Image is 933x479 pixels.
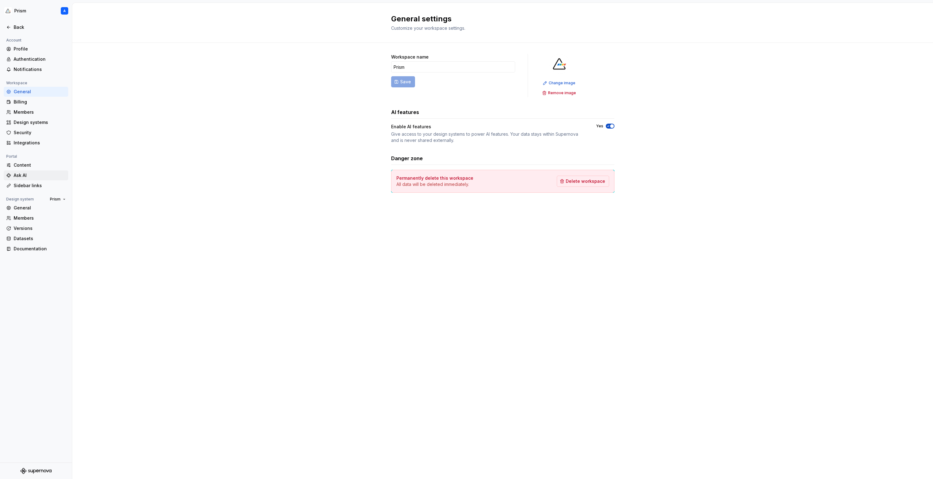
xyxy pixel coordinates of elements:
[566,178,605,184] span: Delete workspace
[14,235,66,242] div: Datasets
[14,109,66,115] div: Members
[596,124,603,129] label: Yes
[391,131,585,143] div: Give access to your design systems to power AI features. Your data stays within Supernova and is ...
[4,196,36,203] div: Design system
[14,119,66,125] div: Design systems
[14,162,66,168] div: Content
[4,87,68,97] a: General
[391,25,465,31] span: Customize your workspace settings.
[4,160,68,170] a: Content
[391,54,429,60] label: Workspace name
[4,37,24,44] div: Account
[14,8,26,14] div: Prism
[391,108,419,116] h3: AI features
[4,97,68,107] a: Billing
[549,81,575,86] span: Change image
[4,244,68,254] a: Documentation
[14,172,66,178] div: Ask AI
[14,215,66,221] div: Members
[4,54,68,64] a: Authentication
[4,181,68,191] a: Sidebar links
[14,99,66,105] div: Billing
[14,46,66,52] div: Profile
[20,468,51,474] svg: Supernova Logo
[540,89,579,97] button: Remove image
[14,140,66,146] div: Integrations
[14,130,66,136] div: Security
[14,66,66,73] div: Notifications
[391,124,431,130] div: Enable AI features
[14,56,66,62] div: Authentication
[4,213,68,223] a: Members
[14,89,66,95] div: General
[548,90,576,95] span: Remove image
[541,79,578,87] button: Change image
[396,181,473,187] p: All data will be deleted immediately.
[1,4,71,18] button: PrismA
[4,128,68,138] a: Security
[50,197,60,202] span: Prism
[4,223,68,233] a: Versions
[391,155,423,162] h3: Danger zone
[63,8,66,13] div: A
[14,246,66,252] div: Documentation
[396,175,473,181] h4: Permanently delete this workspace
[4,138,68,148] a: Integrations
[4,153,20,160] div: Portal
[14,24,66,30] div: Back
[14,225,66,231] div: Versions
[4,64,68,74] a: Notifications
[4,44,68,54] a: Profile
[4,170,68,180] a: Ask AI
[4,117,68,127] a: Design systems
[4,203,68,213] a: General
[4,234,68,244] a: Datasets
[4,7,12,15] img: 933d721a-f27f-49e1-b294-5bdbb476d662.png
[550,54,569,74] img: 933d721a-f27f-49e1-b294-5bdbb476d662.png
[4,107,68,117] a: Members
[4,22,68,32] a: Back
[14,182,66,189] div: Sidebar links
[4,79,30,87] div: Workspace
[391,14,607,24] h2: General settings
[557,176,609,187] button: Delete workspace
[14,205,66,211] div: General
